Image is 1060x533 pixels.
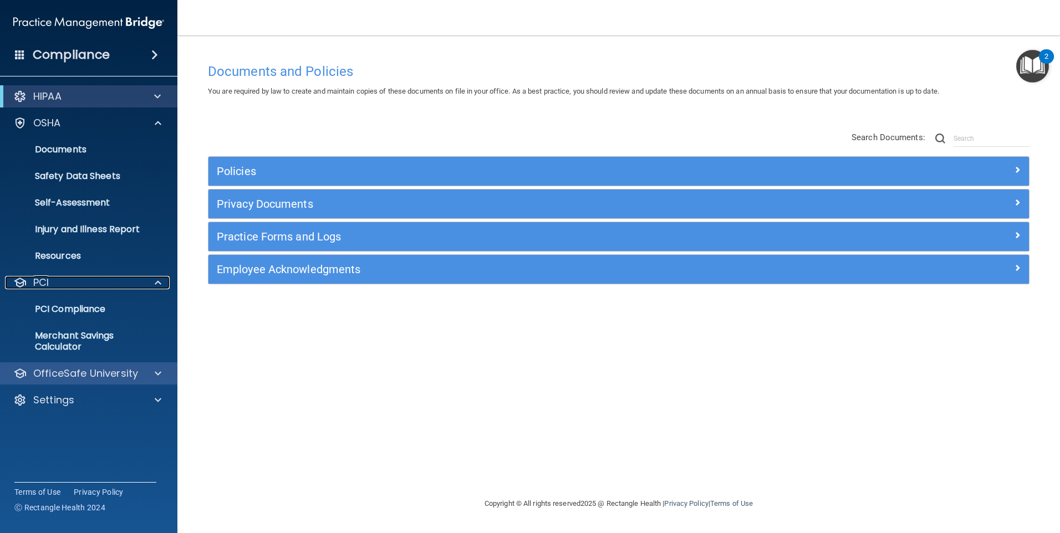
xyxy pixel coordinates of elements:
[33,276,49,289] p: PCI
[217,260,1021,278] a: Employee Acknowledgments
[33,367,138,380] p: OfficeSafe University
[208,64,1030,79] h4: Documents and Policies
[217,162,1021,180] a: Policies
[13,116,161,130] a: OSHA
[7,330,159,352] p: Merchant Savings Calculator
[208,87,939,95] span: You are required by law to create and maintain copies of these documents on file in your office. ...
[217,165,816,177] h5: Policies
[217,228,1021,245] a: Practice Forms and Logs
[7,304,159,315] p: PCI Compliance
[217,198,816,210] h5: Privacy Documents
[13,393,161,407] a: Settings
[416,486,821,521] div: Copyright © All rights reserved 2025 @ Rectangle Health | |
[7,197,159,208] p: Self-Assessment
[217,195,1021,213] a: Privacy Documents
[14,486,60,498] a: Terms of Use
[7,250,159,262] p: Resources
[13,276,161,289] a: PCI
[13,12,164,34] img: PMB logo
[217,263,816,275] h5: Employee Acknowledgments
[13,367,161,380] a: OfficeSafe University
[7,144,159,155] p: Documents
[7,171,159,182] p: Safety Data Sheets
[852,132,925,142] span: Search Documents:
[7,224,159,235] p: Injury and Illness Report
[33,393,74,407] p: Settings
[664,499,708,508] a: Privacy Policy
[1016,50,1049,83] button: Open Resource Center, 2 new notifications
[954,130,1030,147] input: Search
[1044,57,1048,71] div: 2
[33,116,61,130] p: OSHA
[33,90,62,103] p: HIPAA
[74,486,124,498] a: Privacy Policy
[217,230,816,243] h5: Practice Forms and Logs
[13,90,161,103] a: HIPAA
[14,502,105,513] span: Ⓒ Rectangle Health 2024
[33,47,110,63] h4: Compliance
[868,454,1047,499] iframe: Drift Widget Chat Controller
[710,499,753,508] a: Terms of Use
[935,134,945,143] img: ic-search.3b580494.png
